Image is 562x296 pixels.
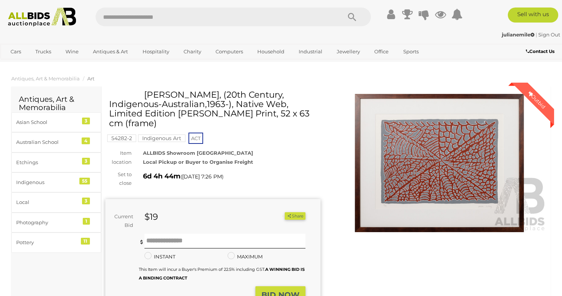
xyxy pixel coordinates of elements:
li: Watch this item [276,212,284,220]
div: Pottery [16,238,78,247]
a: Sell with us [508,8,558,23]
div: 3 [82,158,90,165]
label: INSTANT [144,252,175,261]
button: Share [285,212,305,220]
a: Photography 1 [11,213,101,233]
a: Household [252,45,289,58]
a: Wine [61,45,84,58]
span: ( ) [181,174,223,180]
a: Etchings 3 [11,153,101,172]
a: Asian School 3 [11,112,101,132]
label: MAXIMUM [228,252,263,261]
a: Charity [179,45,206,58]
a: [GEOGRAPHIC_DATA] [6,58,69,70]
div: Current Bid [105,212,139,230]
div: Local [16,198,78,207]
div: 3 [82,118,90,124]
a: Office [369,45,393,58]
a: Sign Out [538,32,560,38]
span: | [536,32,537,38]
a: 54282-2 [107,135,136,141]
strong: 6d 4h 44m [143,172,181,180]
div: 3 [82,198,90,204]
a: Industrial [294,45,327,58]
div: Outbid [519,83,554,117]
a: Hospitality [138,45,174,58]
div: Etchings [16,158,78,167]
a: Trucks [30,45,56,58]
img: Jean Ngwarraye Long, (20th Century, Indigenous-Australian,1963-), Native Web, Limited Edition Lin... [332,94,547,233]
div: 1 [83,218,90,225]
a: Art [87,76,94,82]
div: Set to close [100,170,137,188]
div: 11 [81,238,90,245]
span: ACT [188,133,203,144]
button: Search [333,8,371,26]
div: Australian School [16,138,78,146]
b: Contact Us [526,48,554,54]
strong: Local Pickup or Buyer to Organise Freight [143,159,253,165]
div: 55 [79,178,90,184]
div: Photography [16,218,78,227]
a: Indigenous Art [138,135,185,141]
a: Computers [211,45,248,58]
a: Antiques & Art [88,45,133,58]
a: Cars [6,45,26,58]
mark: Indigenous Art [138,134,185,142]
a: Jewellery [332,45,365,58]
h1: [PERSON_NAME], (20th Century, Indigenous-Australian,1963-), Native Web, Limited Edition [PERSON_N... [109,90,319,128]
span: [DATE] 7:26 PM [182,173,222,180]
strong: julianemile [502,32,535,38]
a: Pottery 11 [11,233,101,252]
div: 4 [82,137,90,144]
strong: $19 [144,211,158,222]
a: Local 3 [11,192,101,212]
a: Contact Us [526,47,556,56]
a: Antiques, Art & Memorabilia [11,76,80,82]
a: Indigenous 55 [11,172,101,192]
strong: ALLBIDS Showroom [GEOGRAPHIC_DATA] [143,150,253,156]
small: This Item will incur a Buyer's Premium of 22.5% including GST. [139,267,305,281]
mark: 54282-2 [107,134,136,142]
a: Sports [398,45,424,58]
div: Item location [100,149,137,166]
div: Indigenous [16,178,78,187]
h2: Antiques, Art & Memorabilia [19,95,94,112]
div: Asian School [16,118,78,127]
a: julianemile [502,32,536,38]
img: Allbids.com.au [4,8,80,27]
a: Australian School 4 [11,132,101,152]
